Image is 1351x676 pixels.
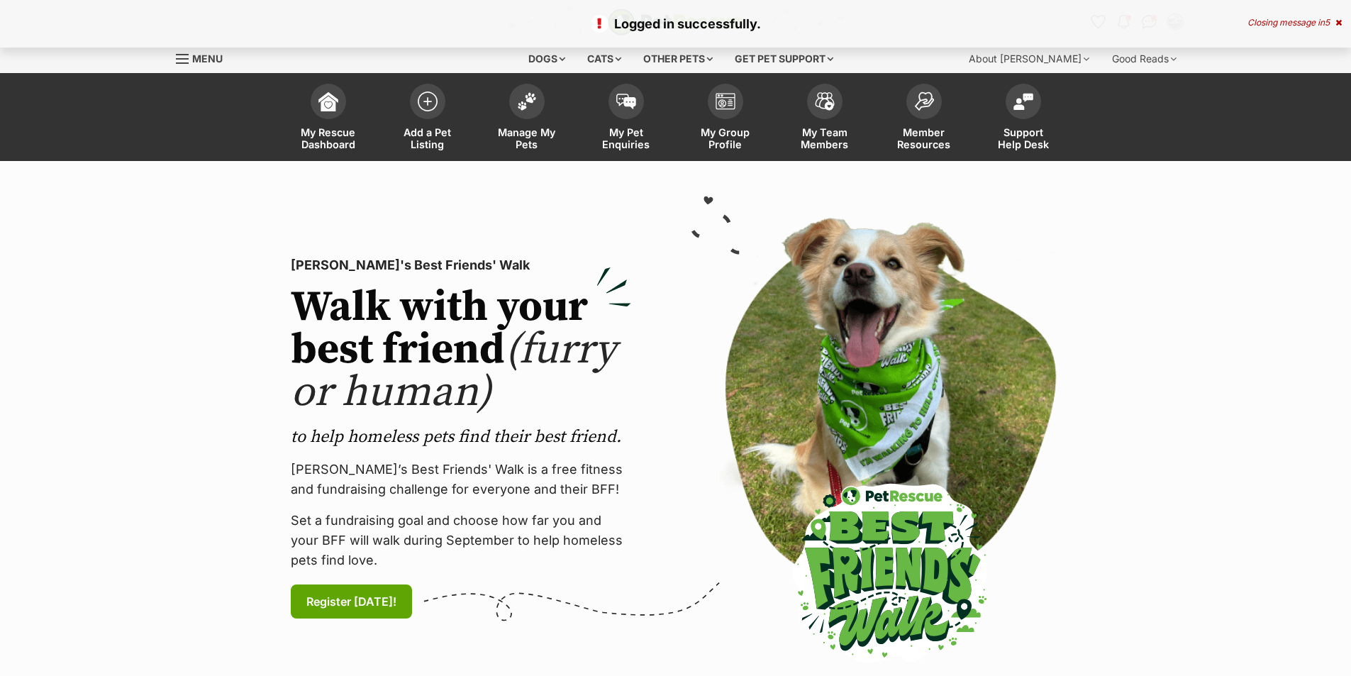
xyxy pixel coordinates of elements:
span: Register [DATE]! [306,593,396,610]
p: to help homeless pets find their best friend. [291,426,631,448]
img: add-pet-listing-icon-0afa8454b4691262ce3f59096e99ab1cd57d4a30225e0717b998d2c9b9846f56.svg [418,92,438,111]
img: help-desk-icon-fdf02630f3aa405de69fd3d07c3f3aa587a6932b1a1747fa1d2bba05be0121f9.svg [1013,93,1033,110]
a: Register [DATE]! [291,584,412,619]
div: Dogs [518,45,575,73]
span: My Group Profile [694,126,757,150]
img: member-resources-icon-8e73f808a243e03378d46382f2149f9095a855e16c252ad45f914b54edf8863c.svg [914,92,934,111]
img: manage-my-pets-icon-02211641906a0b7f246fdf0571729dbe1e7629f14944591b6c1af311fb30b64b.svg [517,92,537,111]
a: My Team Members [775,77,874,161]
span: My Pet Enquiries [594,126,658,150]
img: group-profile-icon-3fa3cf56718a62981997c0bc7e787c4b2cf8bcc04b72c1350f741eb67cf2f40e.svg [716,93,735,110]
span: (furry or human) [291,323,616,419]
span: Add a Pet Listing [396,126,460,150]
a: Manage My Pets [477,77,577,161]
img: pet-enquiries-icon-7e3ad2cf08bfb03b45e93fb7055b45f3efa6380592205ae92323e6603595dc1f.svg [616,94,636,109]
a: Add a Pet Listing [378,77,477,161]
a: My Rescue Dashboard [279,77,378,161]
p: [PERSON_NAME]’s Best Friends' Walk is a free fitness and fundraising challenge for everyone and t... [291,460,631,499]
div: Cats [577,45,631,73]
a: Support Help Desk [974,77,1073,161]
img: team-members-icon-5396bd8760b3fe7c0b43da4ab00e1e3bb1a5d9ba89233759b79545d2d3fc5d0d.svg [815,92,835,111]
span: Member Resources [892,126,956,150]
span: My Team Members [793,126,857,150]
div: About [PERSON_NAME] [959,45,1099,73]
a: My Pet Enquiries [577,77,676,161]
span: My Rescue Dashboard [296,126,360,150]
span: Manage My Pets [495,126,559,150]
img: dashboard-icon-eb2f2d2d3e046f16d808141f083e7271f6b2e854fb5c12c21221c1fb7104beca.svg [318,92,338,111]
p: [PERSON_NAME]'s Best Friends' Walk [291,255,631,275]
div: Get pet support [725,45,843,73]
span: Support Help Desk [991,126,1055,150]
span: Menu [192,52,223,65]
div: Other pets [633,45,723,73]
p: Set a fundraising goal and choose how far you and your BFF will walk during September to help hom... [291,511,631,570]
h2: Walk with your best friend [291,287,631,414]
div: Good Reads [1102,45,1186,73]
a: Member Resources [874,77,974,161]
a: Menu [176,45,233,70]
a: My Group Profile [676,77,775,161]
